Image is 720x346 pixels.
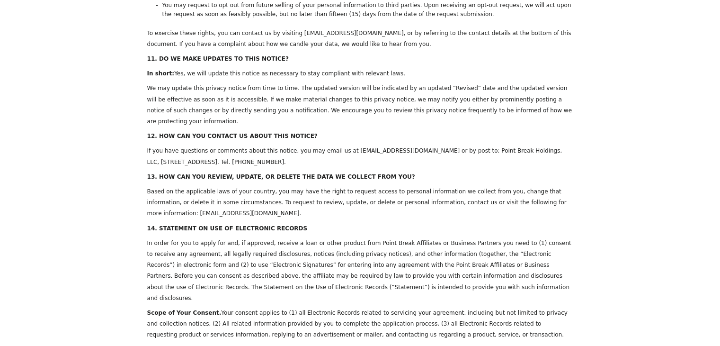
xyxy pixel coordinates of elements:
[147,85,572,125] span: We may update this privacy notice from time to time. The updated version will be indicated by an ...
[147,240,571,301] span: In order for you to apply for and, if approved, receive a loan or other product from Point Break ...
[147,133,318,139] span: 12. HOW CAN YOU CONTACT US ABOUT THIS NOTICE?
[174,70,405,77] span: Yes, we will update this notice as necessary to stay compliant with relevant laws.
[147,225,308,232] span: 14. STATEMENT ON USE OF ELECTRONIC RECORDS
[147,188,567,217] span: Based on the applicable laws of your country, you may have the right to request access to persona...
[162,2,571,18] span: You may request to opt out from future selling of your personal information to third parties. Upo...
[147,310,222,316] span: Scope of Your Consent.
[147,147,562,165] span: If you have questions or comments about this notice, you may email us at [EMAIL_ADDRESS][DOMAIN_N...
[147,30,571,47] span: To exercise these rights, you can contact us by visiting [EMAIL_ADDRESS][DOMAIN_NAME], or by refe...
[147,310,568,338] span: Your consent applies to (1) all Electronic Records related to servicing your agreement, including...
[147,55,289,62] span: 11. DO WE MAKE UPDATES TO THIS NOTICE?
[147,173,415,180] span: 13. HOW CAN YOU REVIEW, UPDATE, OR DELETE THE DATA WE COLLECT FROM YOU?
[147,70,175,77] span: In short:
